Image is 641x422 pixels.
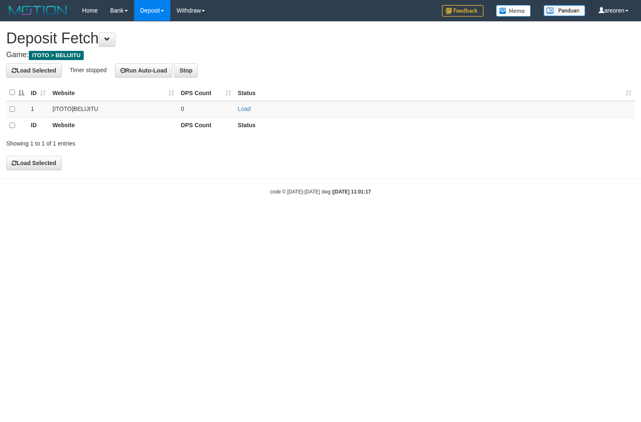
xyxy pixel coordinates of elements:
[6,156,62,170] button: Load Selected
[27,117,49,133] th: ID
[70,66,107,73] span: Timer stopped
[6,136,261,148] div: Showing 1 to 1 of 1 entries
[29,51,84,60] span: ITOTO > BELIJITU
[333,189,371,195] strong: [DATE] 11:01:17
[496,5,531,17] img: Button%20Memo.svg
[49,117,177,133] th: Website
[115,63,173,78] button: Run Auto-Load
[27,101,49,118] td: 1
[442,5,484,17] img: Feedback.jpg
[270,189,371,195] small: code © [DATE]-[DATE] dwg |
[6,51,635,59] h4: Game:
[181,105,184,112] span: 0
[49,101,177,118] td: [ITOTO] BELIJITU
[238,105,251,112] a: Load
[234,117,635,133] th: Status
[177,85,234,101] th: DPS Count: activate to sort column ascending
[6,63,62,78] button: Load Selected
[6,30,635,47] h1: Deposit Fetch
[234,85,635,101] th: Status: activate to sort column ascending
[6,4,70,17] img: MOTION_logo.png
[177,117,234,133] th: DPS Count
[174,63,198,78] button: Stop
[27,85,49,101] th: ID: activate to sort column ascending
[49,85,177,101] th: Website: activate to sort column ascending
[544,5,585,16] img: panduan.png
